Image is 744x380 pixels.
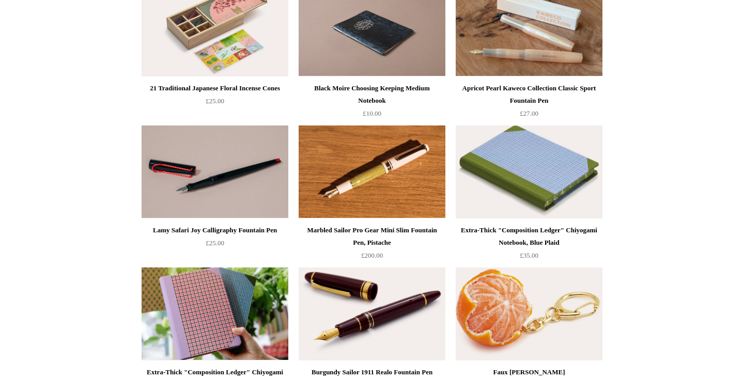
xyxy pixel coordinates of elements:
[144,224,286,236] div: Lamy Safari Joy Calligraphy Fountain Pen
[299,125,445,218] img: Marbled Sailor Pro Gear Mini Slim Fountain Pen, Pistache
[142,82,288,124] a: 21 Traditional Japanese Floral Incense Cones £25.00
[456,267,602,360] img: Faux Clementine Keyring
[144,82,286,94] div: 21 Traditional Japanese Floral Incense Cones
[299,224,445,266] a: Marbled Sailor Pro Gear Mini Slim Fountain Pen, Pistache £200.00
[456,224,602,266] a: Extra-Thick "Composition Ledger" Chiyogami Notebook, Blue Plaid £35.00
[299,125,445,218] a: Marbled Sailor Pro Gear Mini Slim Fountain Pen, Pistache Marbled Sailor Pro Gear Mini Slim Founta...
[456,125,602,218] a: Extra-Thick "Composition Ledger" Chiyogami Notebook, Blue Plaid Extra-Thick "Composition Ledger" ...
[520,109,538,117] span: £27.00
[142,267,288,360] img: Extra-Thick "Composition Ledger" Chiyogami Notebook, Pink Plaid
[458,224,600,249] div: Extra-Thick "Composition Ledger" Chiyogami Notebook, Blue Plaid
[458,366,600,378] div: Faux [PERSON_NAME]
[299,82,445,124] a: Black Moire Choosing Keeping Medium Notebook £10.00
[456,267,602,360] a: Faux Clementine Keyring Faux Clementine Keyring
[456,125,602,218] img: Extra-Thick "Composition Ledger" Chiyogami Notebook, Blue Plaid
[142,125,288,218] img: Lamy Safari Joy Calligraphy Fountain Pen
[301,224,443,249] div: Marbled Sailor Pro Gear Mini Slim Fountain Pen, Pistache
[299,267,445,360] img: Burgundy Sailor 1911 Realo Fountain Pen
[301,366,443,378] div: Burgundy Sailor 1911 Realo Fountain Pen
[299,267,445,360] a: Burgundy Sailor 1911 Realo Fountain Pen Burgundy Sailor 1911 Realo Fountain Pen
[456,82,602,124] a: Apricot Pearl Kaweco Collection Classic Sport Fountain Pen £27.00
[142,125,288,218] a: Lamy Safari Joy Calligraphy Fountain Pen Lamy Safari Joy Calligraphy Fountain Pen
[142,224,288,266] a: Lamy Safari Joy Calligraphy Fountain Pen £25.00
[361,251,383,259] span: £200.00
[363,109,381,117] span: £10.00
[301,82,443,107] div: Black Moire Choosing Keeping Medium Notebook
[520,251,538,259] span: £35.00
[206,239,224,247] span: £25.00
[142,267,288,360] a: Extra-Thick "Composition Ledger" Chiyogami Notebook, Pink Plaid Extra-Thick "Composition Ledger" ...
[458,82,600,107] div: Apricot Pearl Kaweco Collection Classic Sport Fountain Pen
[206,97,224,105] span: £25.00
